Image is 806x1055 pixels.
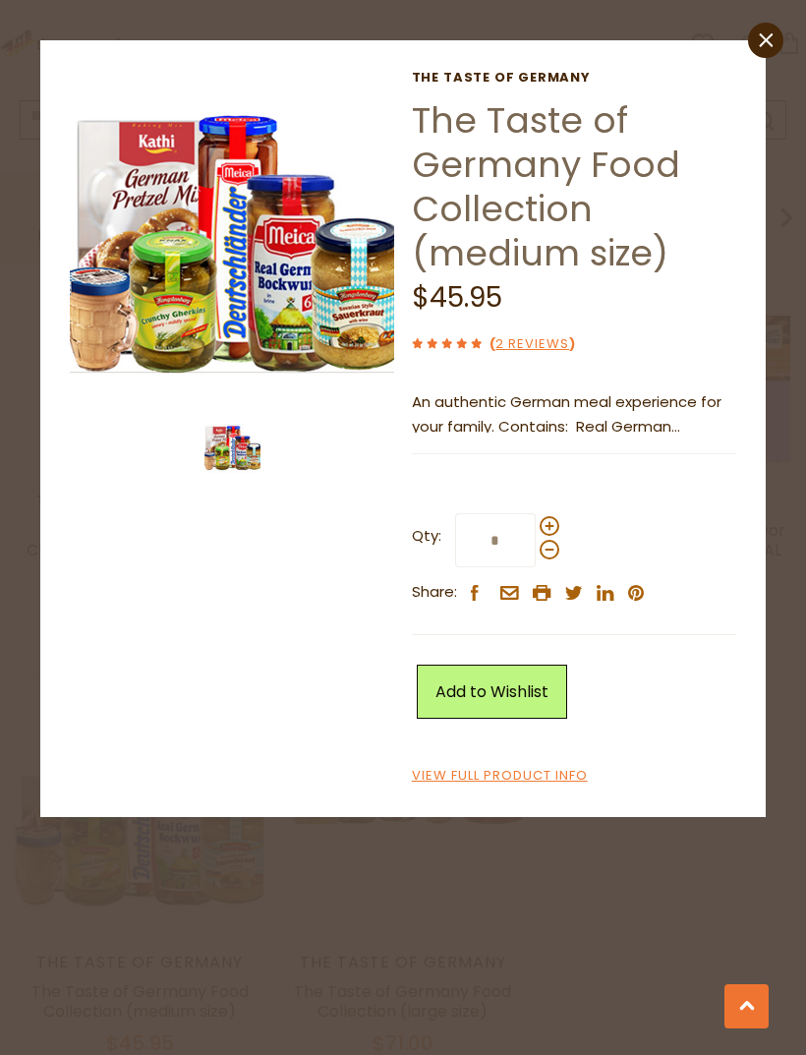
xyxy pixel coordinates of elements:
span: Share: [412,580,457,605]
a: The Taste of Germany Food Collection (medium size) [412,95,680,278]
a: Add to Wishlist [417,665,568,719]
a: The Taste of Germany [412,70,736,86]
a: View Full Product Info [412,766,588,787]
img: The Taste of Germany Food Collection (medium size) [204,418,260,474]
span: ( ) [489,334,575,353]
img: The Taste of Germany Food Collection (medium size) [70,70,395,395]
input: Qty: [455,513,536,567]
a: 2 Reviews [495,334,569,355]
span: $45.95 [412,278,502,317]
p: An authentic German meal experience for your family. Contains: Real German Bockwurst Sausage 8.8 ... [412,390,736,440]
strong: Qty: [412,524,441,549]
